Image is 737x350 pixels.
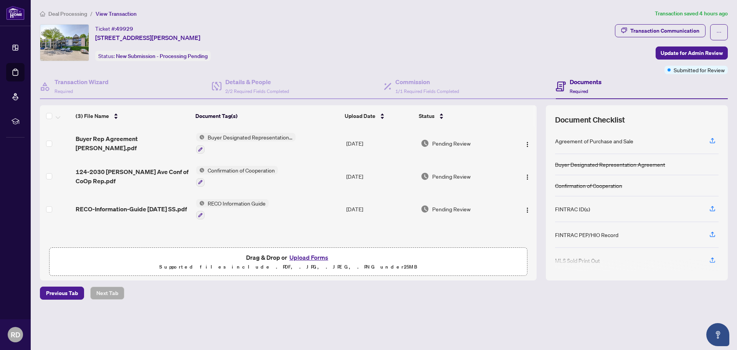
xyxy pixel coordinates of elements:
button: Logo [521,203,534,215]
button: Transaction Communication [615,24,706,37]
span: Pending Review [432,205,471,213]
span: Drag & Drop or [246,252,330,262]
h4: Documents [570,77,601,86]
div: Buyer Designated Representation Agreement [555,160,665,169]
span: Buyer Rep Agreement [PERSON_NAME].pdf [76,134,190,153]
th: Status [416,105,508,127]
span: Deal Processing [48,10,87,17]
span: New Submission - Processing Pending [116,53,208,60]
span: 49929 [116,25,133,32]
span: Previous Tab [46,287,78,299]
span: Status [419,112,435,120]
p: Supported files include .PDF, .JPG, .JPEG, .PNG under 25 MB [54,262,522,272]
li: / [90,9,93,18]
div: Status: [95,51,211,61]
span: Pending Review [432,172,471,181]
span: Update for Admin Review [661,47,723,59]
div: FINTRAC ID(s) [555,205,590,213]
span: Required [55,88,73,94]
img: IMG-40761022_1.jpg [40,25,89,61]
button: Previous Tab [40,287,84,300]
div: Transaction Communication [630,25,699,37]
h4: Transaction Wizard [55,77,109,86]
button: Update for Admin Review [656,46,728,60]
th: Upload Date [342,105,416,127]
td: [DATE] [343,160,418,193]
img: Document Status [421,205,429,213]
img: Logo [524,174,530,180]
img: logo [6,6,25,20]
img: Status Icon [196,166,205,174]
div: Ticket #: [95,24,133,33]
span: Upload Date [345,112,375,120]
img: Logo [524,207,530,213]
th: Document Tag(s) [192,105,342,127]
img: Status Icon [196,133,205,141]
button: Status IconBuyer Designated Representation Agreement [196,133,296,154]
span: (3) File Name [76,112,109,120]
span: 2/2 Required Fields Completed [225,88,289,94]
span: Pending Review [432,139,471,148]
span: Required [570,88,588,94]
div: Agreement of Purchase and Sale [555,137,633,145]
span: RECO Information Guide [205,199,269,207]
span: home [40,11,45,17]
div: MLS Sold Print Out [555,256,600,265]
span: Submitted for Review [674,66,725,74]
button: Logo [521,170,534,182]
button: Upload Forms [287,252,330,262]
span: 124-2030 [PERSON_NAME] Ave Conf of CoOp Rep.pdf [76,167,190,186]
span: View Transaction [96,10,137,17]
span: Buyer Designated Representation Agreement [205,133,296,141]
h4: Commission [395,77,459,86]
article: Transaction saved 4 hours ago [655,9,728,18]
button: Logo [521,137,534,149]
img: Document Status [421,139,429,148]
td: [DATE] [343,127,418,160]
span: Confirmation of Cooperation [205,166,278,174]
button: Open asap [706,323,729,346]
h4: Details & People [225,77,289,86]
img: Status Icon [196,199,205,207]
span: 1/1 Required Fields Completed [395,88,459,94]
img: Logo [524,141,530,148]
button: Next Tab [90,287,124,300]
span: Drag & Drop orUpload FormsSupported files include .PDF, .JPG, .JPEG, .PNG under25MB [50,248,527,276]
div: FINTRAC PEP/HIO Record [555,231,618,239]
img: Document Status [421,172,429,181]
span: Document Checklist [555,114,625,125]
th: (3) File Name [73,105,192,127]
span: ellipsis [716,30,722,35]
button: Status IconRECO Information Guide [196,199,269,220]
span: [STREET_ADDRESS][PERSON_NAME] [95,33,200,42]
td: [DATE] [343,193,418,226]
span: RECO-Information-Guide [DATE] SS.pdf [76,204,187,214]
div: Confirmation of Cooperation [555,181,622,190]
span: RD [11,329,20,340]
button: Status IconConfirmation of Cooperation [196,166,278,187]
